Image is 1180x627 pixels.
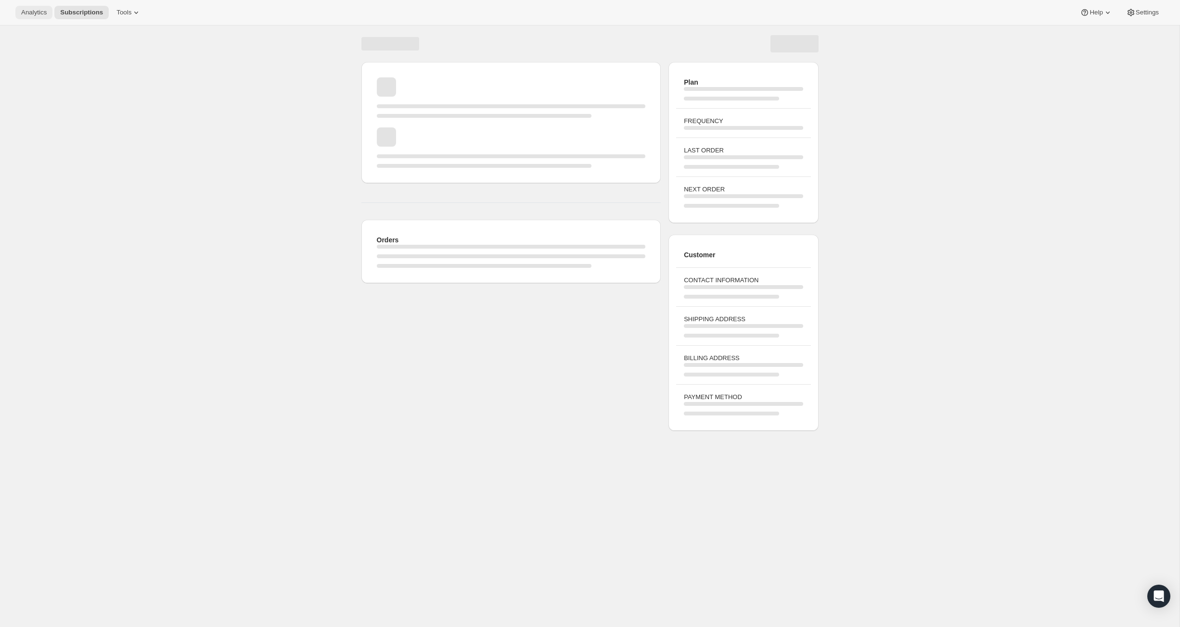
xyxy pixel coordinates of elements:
span: Tools [116,9,131,16]
span: Help [1090,9,1103,16]
h2: Plan [684,77,803,87]
button: Subscriptions [54,6,109,19]
span: Analytics [21,9,47,16]
div: Page loading [350,25,830,435]
h3: BILLING ADDRESS [684,353,803,363]
h3: CONTACT INFORMATION [684,276,803,285]
h2: Customer [684,250,803,260]
h3: SHIPPING ADDRESS [684,314,803,324]
button: Analytics [15,6,52,19]
div: Open Intercom Messenger [1147,585,1170,608]
button: Help [1074,6,1118,19]
button: Settings [1120,6,1165,19]
h3: NEXT ORDER [684,185,803,194]
span: Subscriptions [60,9,103,16]
h3: PAYMENT METHOD [684,392,803,402]
h3: LAST ORDER [684,146,803,155]
h3: FREQUENCY [684,116,803,126]
span: Settings [1136,9,1159,16]
button: Tools [111,6,147,19]
h2: Orders [377,235,646,245]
